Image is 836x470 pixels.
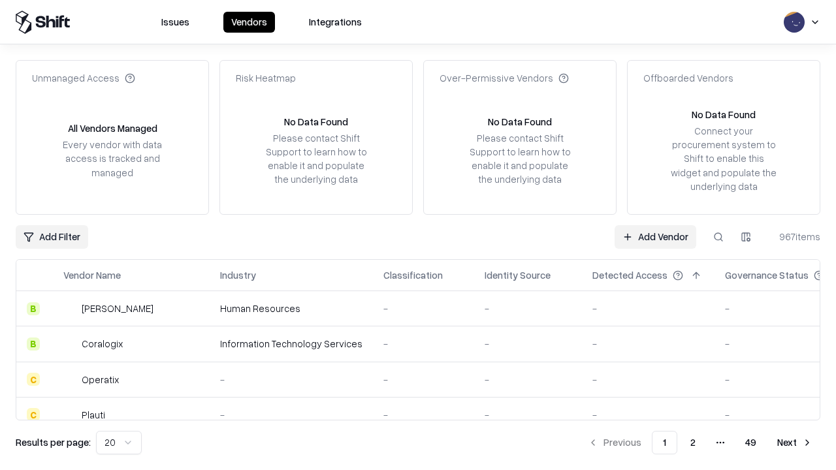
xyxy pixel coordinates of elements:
div: Human Resources [220,302,362,315]
img: Coralogix [63,337,76,351]
img: Operatix [63,373,76,386]
div: Plauti [82,408,105,422]
div: 967 items [768,230,820,243]
button: 1 [652,431,677,454]
div: Risk Heatmap [236,71,296,85]
div: - [485,337,571,351]
p: Results per page: [16,435,91,449]
button: 49 [735,431,767,454]
div: Coralogix [82,337,123,351]
div: - [485,373,571,386]
div: - [383,408,464,422]
div: Offboarded Vendors [643,71,733,85]
div: - [220,408,362,422]
img: Deel [63,302,76,315]
a: Add Vendor [615,225,696,249]
div: Operatix [82,373,119,386]
div: Over-Permissive Vendors [440,71,569,85]
div: - [592,408,704,422]
div: All Vendors Managed [68,121,157,135]
div: - [383,302,464,315]
div: Connect your procurement system to Shift to enable this widget and populate the underlying data [669,124,778,193]
div: - [485,408,571,422]
div: Vendor Name [63,268,121,282]
img: Plauti [63,408,76,421]
div: Identity Source [485,268,551,282]
div: No Data Found [488,115,552,129]
div: B [27,302,40,315]
nav: pagination [580,431,820,454]
div: Information Technology Services [220,337,362,351]
div: Detected Access [592,268,667,282]
div: Unmanaged Access [32,71,135,85]
div: - [592,337,704,351]
button: Next [769,431,820,454]
div: - [383,337,464,351]
div: Please contact Shift Support to learn how to enable it and populate the underlying data [466,131,574,187]
div: Please contact Shift Support to learn how to enable it and populate the underlying data [262,131,370,187]
button: 2 [680,431,706,454]
div: Governance Status [725,268,809,282]
div: - [485,302,571,315]
div: B [27,337,40,351]
div: - [592,302,704,315]
div: Classification [383,268,443,282]
div: Industry [220,268,256,282]
div: Every vendor with data access is tracked and managed [58,138,167,179]
div: - [592,373,704,386]
div: No Data Found [284,115,348,129]
div: C [27,408,40,421]
button: Add Filter [16,225,88,249]
button: Issues [153,12,197,33]
button: Vendors [223,12,275,33]
button: Integrations [301,12,370,33]
div: - [220,373,362,386]
div: [PERSON_NAME] [82,302,153,315]
div: No Data Found [692,108,756,121]
div: - [383,373,464,386]
div: C [27,373,40,386]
